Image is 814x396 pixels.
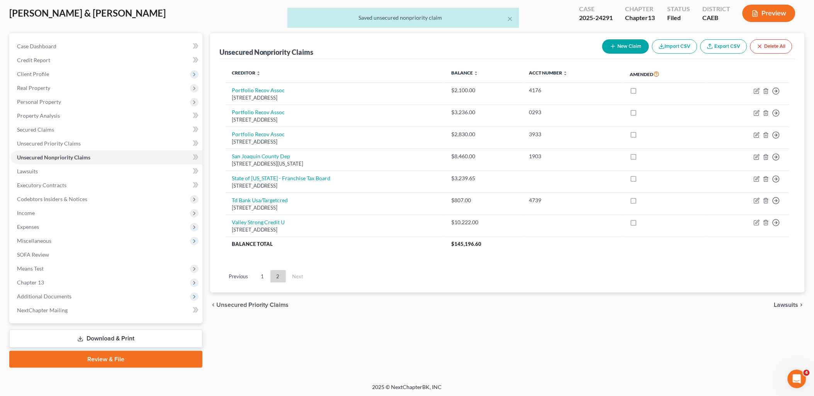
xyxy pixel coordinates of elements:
span: Chapter 13 [17,279,44,286]
span: Miscellaneous [17,237,51,244]
div: [STREET_ADDRESS][US_STATE] [232,160,439,168]
span: Expenses [17,223,39,230]
a: Executory Contracts [11,178,202,192]
a: Portfolio Recov Assoc [232,109,285,115]
span: Unsecured Priority Claims [17,140,81,147]
span: Codebtors Insiders & Notices [17,196,87,202]
a: Case Dashboard [11,39,202,53]
a: Acct Number unfold_more [529,70,568,76]
a: Valley Strong Credit U [232,219,285,225]
div: District [702,5,730,14]
span: Credit Report [17,57,50,63]
span: Unsecured Nonpriority Claims [17,154,90,161]
a: Unsecured Priority Claims [11,137,202,151]
button: Import CSV [652,39,697,54]
div: [STREET_ADDRESS] [232,182,439,190]
a: Previous [223,270,254,283]
div: $8,460.00 [451,152,517,160]
a: State of [US_STATE] - Franchise Tax Board [232,175,331,181]
a: 1 [255,270,270,283]
div: 1903 [529,152,618,160]
a: Credit Report [11,53,202,67]
div: $10,222.00 [451,218,517,226]
span: Secured Claims [17,126,54,133]
button: Delete All [750,39,792,54]
span: Lawsuits [17,168,38,174]
a: Portfolio Recov Assoc [232,87,285,93]
span: Executory Contracts [17,182,66,188]
div: Case [579,5,613,14]
a: Creditor unfold_more [232,70,261,76]
div: $2,830.00 [451,130,517,138]
div: [STREET_ADDRESS] [232,204,439,212]
div: [STREET_ADDRESS] [232,94,439,102]
a: Td Bank Usa/Targetcred [232,197,288,203]
div: $807.00 [451,196,517,204]
a: San Joaquin County Dep [232,153,291,159]
a: Download & Print [9,330,202,348]
span: Income [17,210,35,216]
a: Balance unfold_more [451,70,478,76]
th: Balance Total [226,237,445,251]
th: Amended [624,65,707,83]
i: chevron_right [799,302,805,308]
i: chevron_left [210,302,216,308]
i: unfold_more [256,71,261,76]
a: Lawsuits [11,164,202,178]
div: 0293 [529,108,618,116]
div: 4739 [529,196,618,204]
span: Additional Documents [17,293,71,300]
div: $3,239.65 [451,174,517,182]
a: SOFA Review [11,248,202,262]
div: [STREET_ADDRESS] [232,138,439,146]
span: Real Property [17,85,50,91]
button: chevron_left Unsecured Priority Claims [210,302,289,308]
div: Chapter [625,5,655,14]
a: Secured Claims [11,123,202,137]
span: NextChapter Mailing [17,307,68,313]
div: Unsecured Nonpriority Claims [219,47,314,57]
button: × [508,14,513,23]
div: $2,100.00 [451,86,517,94]
span: Means Test [17,265,44,272]
div: 4176 [529,86,618,94]
button: Lawsuits chevron_right [774,302,805,308]
a: 2 [270,270,286,283]
span: Unsecured Priority Claims [216,302,289,308]
a: Property Analysis [11,109,202,123]
iframe: Intercom live chat [788,370,806,388]
a: Portfolio Recov Assoc [232,131,285,137]
span: Case Dashboard [17,43,56,49]
button: Preview [743,5,795,22]
i: unfold_more [563,71,568,76]
button: New Claim [602,39,649,54]
div: $3,236.00 [451,108,517,116]
a: Review & File [9,351,202,368]
div: [STREET_ADDRESS] [232,226,439,234]
a: Export CSV [700,39,747,54]
a: Unsecured Nonpriority Claims [11,151,202,164]
span: Lawsuits [774,302,799,308]
span: 4 [804,370,810,376]
span: Property Analysis [17,112,60,119]
span: Personal Property [17,98,61,105]
span: Client Profile [17,71,49,77]
div: Status [667,5,690,14]
div: 3933 [529,130,618,138]
div: Saved unsecured nonpriority claim [294,14,513,22]
a: NextChapter Mailing [11,303,202,317]
div: [STREET_ADDRESS] [232,116,439,124]
i: unfold_more [474,71,478,76]
span: $145,196.60 [451,241,481,247]
span: SOFA Review [17,251,49,258]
